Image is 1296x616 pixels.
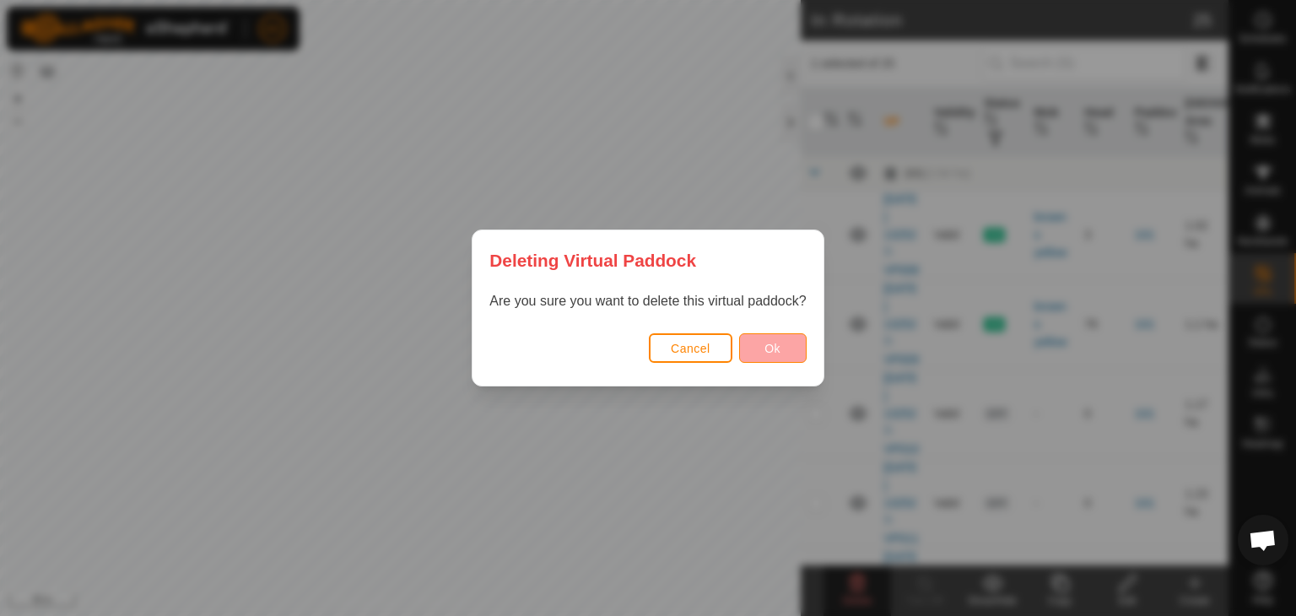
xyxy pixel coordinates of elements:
p: Are you sure you want to delete this virtual paddock? [489,291,806,311]
div: Open chat [1238,515,1288,565]
span: Deleting Virtual Paddock [489,247,696,273]
span: Ok [764,342,780,355]
button: Ok [739,333,807,363]
span: Cancel [671,342,710,355]
button: Cancel [649,333,732,363]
